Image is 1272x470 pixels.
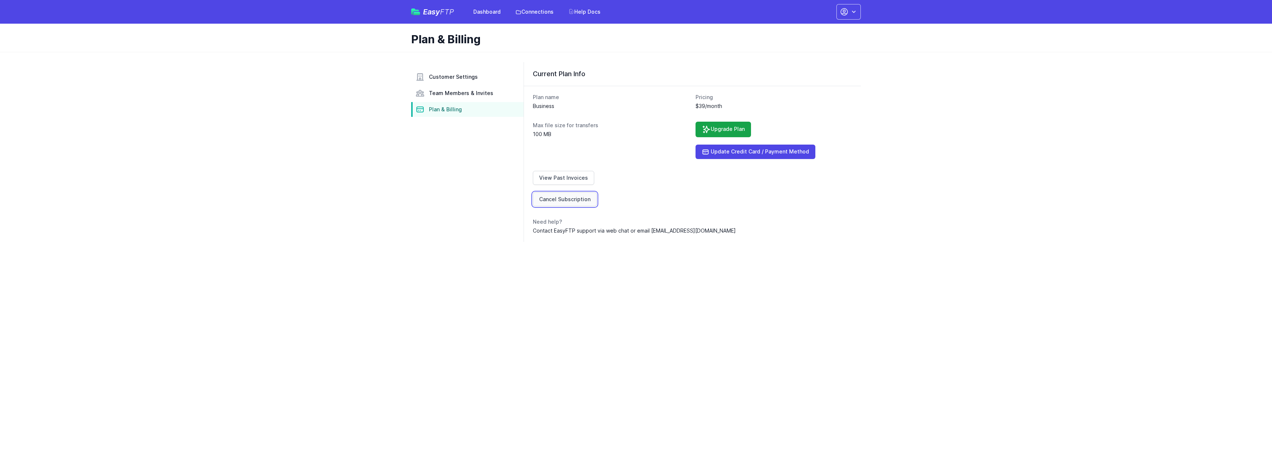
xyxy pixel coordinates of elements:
dt: Max file size for transfers [533,122,690,129]
h1: Plan & Billing [411,33,855,46]
a: Help Docs [564,5,605,18]
dd: 100 MB [533,131,690,138]
dt: Pricing [696,94,852,101]
span: Easy [423,8,454,16]
dd: Business [533,102,690,110]
dd: $39/month [696,102,852,110]
dd: Contact EasyFTP support via web chat or email [EMAIL_ADDRESS][DOMAIN_NAME] [533,227,852,234]
a: Update Credit Card / Payment Method [696,145,815,159]
a: Connections [511,5,558,18]
h3: Current Plan Info [533,70,852,78]
span: FTP [440,7,454,16]
a: View Past Invoices [533,171,594,185]
span: Plan & Billing [429,106,462,113]
img: easyftp_logo.png [411,9,420,15]
span: Customer Settings [429,73,478,81]
a: Cancel Subscription [533,192,597,206]
a: Dashboard [469,5,505,18]
span: Team Members & Invites [429,89,493,97]
a: EasyFTP [411,8,454,16]
a: Team Members & Invites [411,86,524,101]
a: Customer Settings [411,70,524,84]
a: Upgrade Plan [696,122,751,137]
dt: Plan name [533,94,690,101]
a: Plan & Billing [411,102,524,117]
dt: Need help? [533,218,852,226]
